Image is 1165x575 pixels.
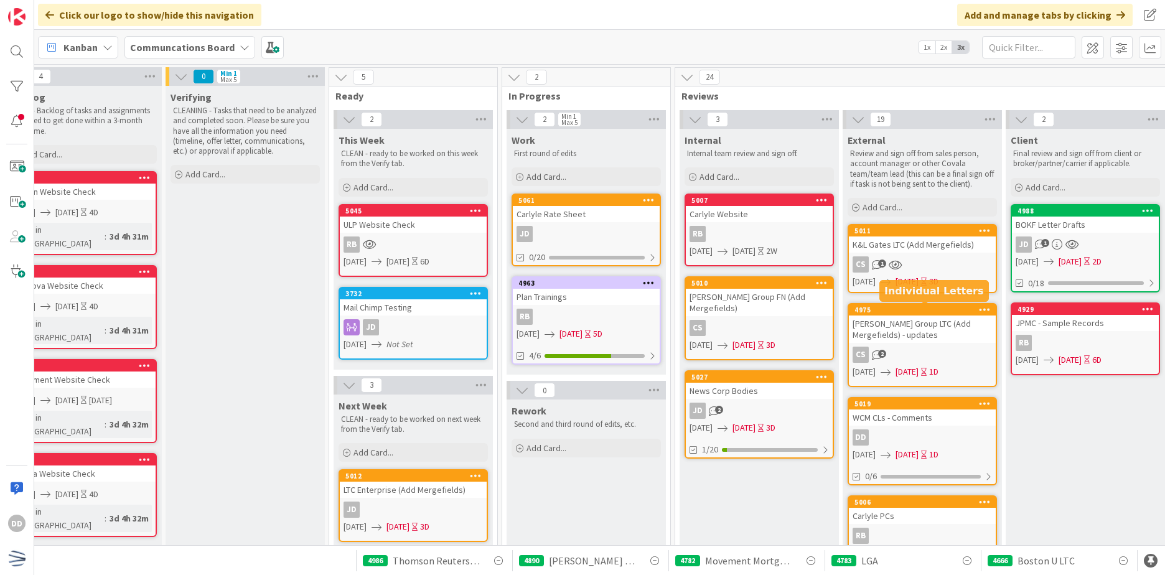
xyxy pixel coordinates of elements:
span: Ready [335,90,482,102]
div: 5061 [518,196,660,205]
div: 5046 [14,362,156,370]
div: JD [690,403,706,419]
div: DD [849,429,996,446]
span: [DATE] [55,300,78,313]
div: 4929JPMC - Sample Records [1012,304,1159,331]
div: 1D [929,448,938,461]
div: RB [517,309,533,325]
div: Min 1 [220,70,237,77]
div: [DATE] [89,394,112,407]
div: Click our logo to show/hide this navigation [38,4,261,26]
div: CS [853,347,869,363]
p: CLEANING - Tasks that need to be analyzed and completed soon. Please be sure you have all the inf... [173,106,317,156]
div: Mail Chimp Testing [340,299,487,316]
div: 5006 [854,498,996,507]
span: [DATE] [55,394,78,407]
div: 5027 [691,373,833,381]
div: 4986 [363,555,388,566]
span: Work [512,134,535,146]
a: 5010[PERSON_NAME] Group FN (Add Mergefields)CS[DATE][DATE]3D [685,276,834,360]
span: Boston U LTC [1018,553,1075,568]
span: Add Card... [699,171,739,182]
span: Next Week [339,400,387,412]
div: Carlyle Website [686,206,833,222]
span: 3 [707,112,728,127]
div: JD [1016,236,1032,253]
div: RB [344,236,360,253]
div: 5044Kestra Website Check [9,454,156,482]
div: 5046Movement Website Check [9,360,156,388]
span: [DATE] [896,448,919,461]
div: JD [686,403,833,419]
span: [DATE] [386,520,409,533]
p: Final review and sign off from client or broker/partner/carrier if applicable. [1013,149,1158,169]
div: ULP Website Check [340,217,487,233]
a: 5019WCM CLs - CommentsDD[DATE][DATE]1D0/6 [848,397,997,485]
div: [PERSON_NAME] Group FN (Add Mergefields) [686,289,833,316]
div: 4890 [519,555,544,566]
b: Communcations Board [130,41,235,54]
div: JD [340,319,487,335]
p: Second and third round of edits, etc. [514,419,658,429]
div: RB [513,309,660,325]
div: 5045 [345,207,487,215]
span: 1x [919,41,935,54]
span: 19 [870,112,891,127]
div: DD [8,515,26,532]
div: CS [849,256,996,273]
span: 1/20 [702,443,718,456]
span: [DATE] [853,448,876,461]
div: 4782 [675,555,700,566]
div: Time in [GEOGRAPHIC_DATA] [12,223,105,250]
div: JD [344,502,360,518]
div: RB [849,528,996,544]
div: 5019 [849,398,996,409]
span: [DATE] [344,338,367,351]
div: News Corp Bodies [686,383,833,399]
div: 5044 [14,456,156,464]
a: 5027News Corp BodiesJD[DATE][DATE]3D1/20 [685,370,834,459]
div: 4975[PERSON_NAME] Group LTC (Add Mergefields) - updates [849,304,996,343]
span: Add Card... [1026,182,1065,193]
div: 5048Revlon Website Check [9,172,156,200]
div: Time in [GEOGRAPHIC_DATA] [12,505,105,532]
div: 4D [89,206,98,219]
div: CS [849,347,996,363]
span: 2 [878,350,886,358]
div: Carlyle PCs [849,508,996,524]
div: 5006Carlyle PCs [849,497,996,524]
span: [DATE] [344,255,367,268]
div: 5D [593,327,602,340]
div: RB [340,236,487,253]
a: 5045ULP Website CheckRB[DATE][DATE]6D [339,204,488,277]
div: 4963 [518,279,660,287]
span: [DATE] [690,245,713,258]
div: 3732 [345,289,487,298]
span: [DATE] [517,327,540,340]
img: Visit kanbanzone.com [8,8,26,26]
span: [DATE] [559,327,582,340]
div: BOKF Letter Drafts [1012,217,1159,233]
div: JD [517,226,533,242]
span: 3 [361,378,382,393]
div: 5045 [340,205,487,217]
div: RB [690,226,706,242]
span: [DATE] [690,421,713,434]
span: [DATE] [853,275,876,288]
span: This Week [339,134,385,146]
div: 5047 [9,266,156,278]
div: 3D [766,339,775,352]
span: 2 [534,112,555,127]
div: 1D [929,365,938,378]
div: 4666 [988,555,1013,566]
span: 2 [1033,112,1054,127]
div: JD [363,319,379,335]
a: 5061Carlyle Rate SheetJD0/20 [512,194,661,266]
div: Plan Trainings [513,289,660,305]
div: 5045ULP Website Check [340,205,487,233]
span: 2 [361,112,382,127]
div: 3D [420,520,429,533]
div: Time in [GEOGRAPHIC_DATA] [12,317,105,344]
div: RB [1016,335,1032,351]
p: First round of edits [514,149,658,159]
